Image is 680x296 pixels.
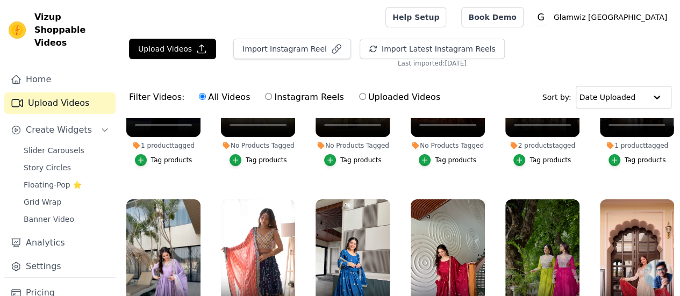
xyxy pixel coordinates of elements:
a: Help Setup [385,7,446,27]
label: All Videos [198,90,250,104]
p: Glamwiz [GEOGRAPHIC_DATA] [549,8,671,27]
div: No Products Tagged [316,141,390,150]
a: Slider Carousels [17,143,116,158]
button: Tag products [513,154,571,166]
a: Open chat [643,259,672,288]
text: G [537,12,544,23]
button: Import Instagram Reel [233,39,351,59]
label: Instagram Reels [264,90,344,104]
a: Upload Videos [4,92,116,114]
button: G Glamwiz [GEOGRAPHIC_DATA] [532,8,671,27]
button: Tag products [324,154,382,166]
div: No Products Tagged [411,141,485,150]
div: 2 products tagged [505,141,579,150]
button: Upload Videos [129,39,216,59]
input: Uploaded Videos [359,93,366,100]
div: No Products Tagged [221,141,295,150]
div: Tag products [435,156,476,164]
span: Banner Video [24,214,74,225]
div: Sort by: [542,86,672,109]
input: Instagram Reels [265,93,272,100]
span: Create Widgets [26,124,92,136]
span: Grid Wrap [24,197,61,207]
div: Tag products [340,156,382,164]
span: Vizup Shoppable Videos [34,11,111,49]
button: Tag products [609,154,666,166]
div: Tag products [151,156,192,164]
a: Banner Video [17,212,116,227]
div: Tag products [246,156,287,164]
span: Floating-Pop ⭐ [24,179,82,190]
a: Analytics [4,232,116,254]
button: Import Latest Instagram Reels [360,39,505,59]
button: Tag products [135,154,192,166]
span: Story Circles [24,162,71,173]
img: Vizup [9,21,26,39]
button: Create Widgets [4,119,116,141]
a: Book Demo [461,7,523,27]
span: Slider Carousels [24,145,84,156]
div: 1 product tagged [600,141,674,150]
input: All Videos [199,93,206,100]
button: Tag products [230,154,287,166]
div: Filter Videos: [129,85,446,110]
a: Story Circles [17,160,116,175]
button: Tag products [419,154,476,166]
label: Uploaded Videos [359,90,441,104]
a: Settings [4,256,116,277]
div: 1 product tagged [126,141,201,150]
div: Tag products [529,156,571,164]
div: Tag products [625,156,666,164]
a: Grid Wrap [17,194,116,210]
span: Last imported: [DATE] [398,59,467,68]
a: Floating-Pop ⭐ [17,177,116,192]
a: Home [4,69,116,90]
